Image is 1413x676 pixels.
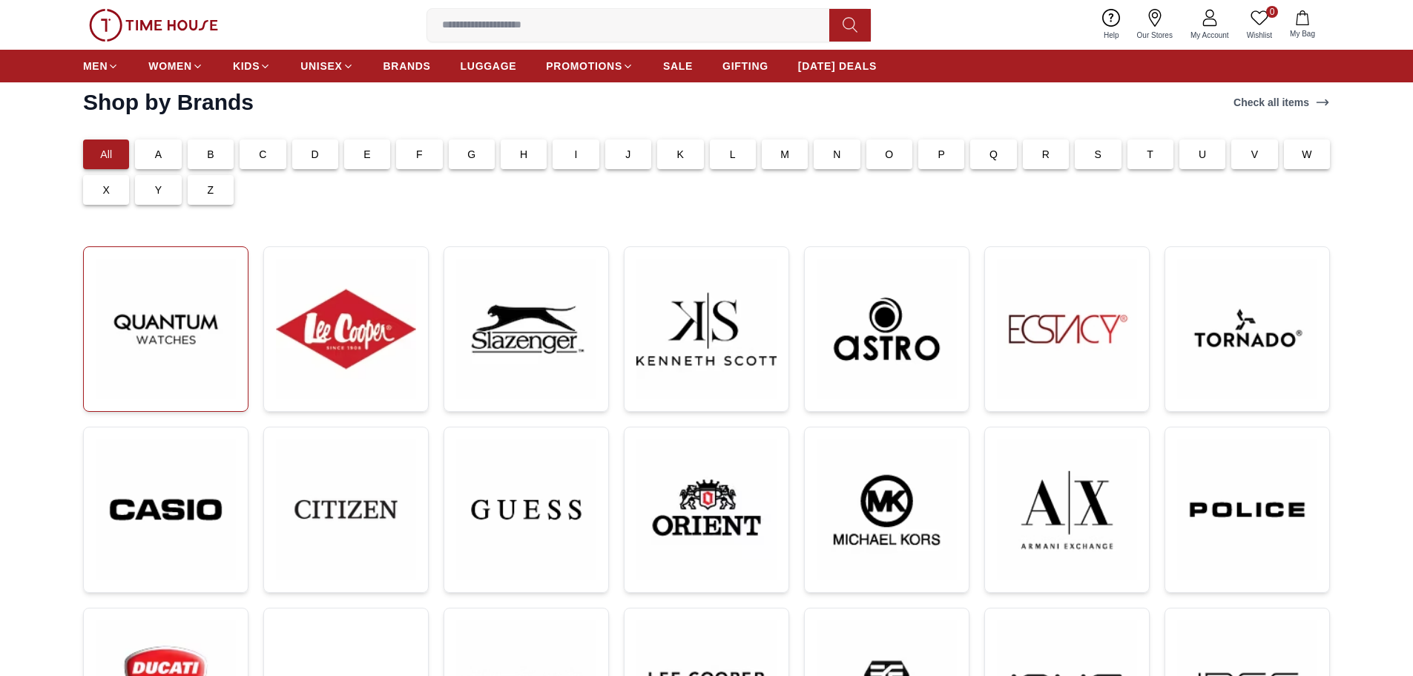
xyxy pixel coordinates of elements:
[722,59,768,73] span: GIFTING
[997,439,1137,580] img: ...
[663,59,693,73] span: SALE
[1241,30,1278,41] span: Wishlist
[780,147,789,162] p: M
[83,59,108,73] span: MEN
[1238,6,1281,44] a: 0Wishlist
[636,439,777,580] img: ...
[722,53,768,79] a: GIFTING
[1251,147,1259,162] p: V
[546,59,622,73] span: PROMOTIONS
[207,147,214,162] p: B
[1302,147,1311,162] p: W
[456,259,596,399] img: ...
[83,53,119,79] a: MEN
[96,439,236,580] img: ...
[663,53,693,79] a: SALE
[546,53,633,79] a: PROMOTIONS
[798,53,877,79] a: [DATE] DEALS
[1281,7,1324,42] button: My Bag
[997,259,1137,399] img: ...
[730,147,736,162] p: L
[1042,147,1050,162] p: R
[817,259,957,399] img: ...
[208,183,214,197] p: Z
[276,439,416,580] img: ...
[1231,92,1333,113] a: Check all items
[885,147,893,162] p: O
[96,259,236,399] img: ...
[155,183,162,197] p: Y
[233,53,271,79] a: KIDS
[1199,147,1206,162] p: U
[1095,147,1102,162] p: S
[520,147,527,162] p: H
[148,59,192,73] span: WOMEN
[461,59,517,73] span: LUGGAGE
[300,59,342,73] span: UNISEX
[1147,147,1153,162] p: T
[1266,6,1278,18] span: 0
[833,147,840,162] p: N
[1131,30,1179,41] span: Our Stores
[1177,259,1317,399] img: ...
[100,147,112,162] p: All
[798,59,877,73] span: [DATE] DEALS
[233,59,260,73] span: KIDS
[989,147,998,162] p: Q
[259,147,266,162] p: C
[575,147,578,162] p: I
[456,439,596,580] img: ...
[461,53,517,79] a: LUGGAGE
[383,59,431,73] span: BRANDS
[89,9,218,42] img: ...
[625,147,630,162] p: J
[817,439,957,580] img: ...
[83,89,254,116] h2: Shop by Brands
[102,183,110,197] p: X
[677,147,685,162] p: K
[1177,439,1317,580] img: ...
[155,147,162,162] p: A
[363,147,371,162] p: E
[276,259,416,399] img: ...
[383,53,431,79] a: BRANDS
[636,259,777,399] img: ...
[1284,28,1321,39] span: My Bag
[416,147,423,162] p: F
[1095,6,1128,44] a: Help
[300,53,353,79] a: UNISEX
[312,147,319,162] p: D
[1185,30,1235,41] span: My Account
[1098,30,1125,41] span: Help
[467,147,475,162] p: G
[938,147,945,162] p: P
[1128,6,1182,44] a: Our Stores
[148,53,203,79] a: WOMEN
